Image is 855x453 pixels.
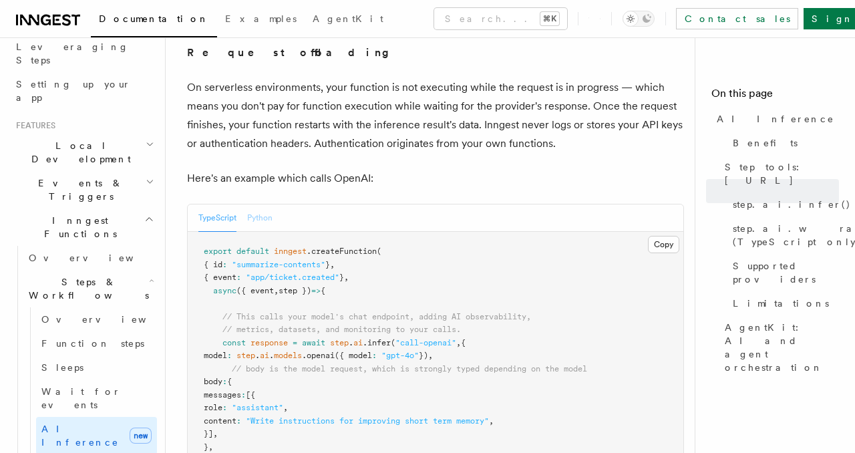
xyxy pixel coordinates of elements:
span: }) [419,351,428,360]
p: Here's an example which calls OpenAI: [187,169,684,188]
span: "call-openai" [395,338,456,347]
a: Setting up your app [11,72,157,110]
span: , [283,403,288,412]
span: Inngest Functions [11,214,144,241]
span: Sleeps [41,362,83,373]
span: ({ event [236,286,274,295]
span: new [130,428,152,444]
span: } [339,273,344,282]
button: Search...⌘K [434,8,567,29]
a: Examples [217,4,305,36]
a: AgentKit: AI and agent orchestration [719,315,839,380]
a: Leveraging Steps [11,35,157,72]
a: Overview [36,307,157,331]
span: AgentKit [313,13,383,24]
span: : [227,351,232,360]
span: AI Inference [717,112,834,126]
span: model [204,351,227,360]
a: Overview [23,246,157,270]
span: Features [11,120,55,131]
span: , [489,416,494,426]
span: "summarize-contents" [232,260,325,269]
span: : [222,377,227,386]
a: AI Inference [711,107,839,131]
span: Leveraging Steps [16,41,129,65]
span: await [302,338,325,347]
span: default [236,247,269,256]
span: Wait for events [41,386,121,410]
button: Python [247,204,273,232]
span: Documentation [99,13,209,24]
span: AgentKit: AI and agent orchestration [725,321,839,374]
span: { [227,377,232,386]
span: messages [204,390,241,400]
span: = [293,338,297,347]
button: Toggle dark mode [623,11,655,27]
span: Examples [225,13,297,24]
button: Local Development [11,134,157,171]
a: step.ai.infer() [727,192,839,216]
span: const [222,338,246,347]
span: , [213,429,218,438]
a: Benefits [727,131,839,155]
span: . [255,351,260,360]
span: Local Development [11,139,146,166]
a: Wait for events [36,380,157,417]
button: Steps & Workflows [23,270,157,307]
a: Sleeps [36,355,157,380]
span: ai [353,338,363,347]
a: Contact sales [676,8,798,29]
span: body [204,377,222,386]
span: models [274,351,302,360]
span: }] [204,429,213,438]
span: "Write instructions for improving short term memory" [246,416,489,426]
span: "gpt-4o" [381,351,419,360]
span: [{ [246,390,255,400]
span: .openai [302,351,335,360]
span: : [241,390,246,400]
kbd: ⌘K [540,12,559,25]
span: { [461,338,466,347]
span: Overview [29,253,166,263]
span: // metrics, datasets, and monitoring to your calls. [222,325,461,334]
span: { event [204,273,236,282]
a: Function steps [36,331,157,355]
span: , [456,338,461,347]
span: response [250,338,288,347]
p: On serverless environments, your function is not executing while the request is in progress — whi... [187,78,684,153]
span: .infer [363,338,391,347]
span: Benefits [733,136,798,150]
span: Function steps [41,338,144,349]
span: Overview [41,314,179,325]
span: // This calls your model's chat endpoint, adding AI observability, [222,312,531,321]
h4: On this page [711,86,839,107]
span: { [321,286,325,295]
span: } [325,260,330,269]
span: step [330,338,349,347]
a: Step tools: [URL] [719,155,839,192]
a: Limitations [727,291,839,315]
span: . [269,351,274,360]
span: ( [391,338,395,347]
span: } [204,442,208,452]
a: Documentation [91,4,217,37]
span: .createFunction [307,247,377,256]
span: async [213,286,236,295]
span: "app/ticket.created" [246,273,339,282]
span: : [236,273,241,282]
span: : [222,403,227,412]
span: Steps & Workflows [23,275,149,302]
span: , [208,442,213,452]
span: { id [204,260,222,269]
a: Supported providers [727,254,839,291]
a: AgentKit [305,4,391,36]
span: Step tools: [URL] [725,160,839,187]
button: Inngest Functions [11,208,157,246]
span: , [428,351,433,360]
span: inngest [274,247,307,256]
span: , [274,286,279,295]
span: export [204,247,232,256]
span: content [204,416,236,426]
span: Supported providers [733,259,839,286]
span: . [349,338,353,347]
